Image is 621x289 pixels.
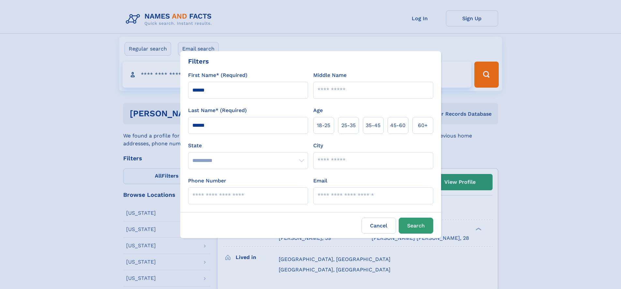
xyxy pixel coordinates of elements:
label: Last Name* (Required) [188,107,247,114]
label: Middle Name [313,71,347,79]
span: 60+ [418,122,428,129]
label: Phone Number [188,177,226,185]
span: 45‑60 [390,122,406,129]
label: City [313,142,323,150]
span: 35‑45 [366,122,380,129]
label: State [188,142,308,150]
div: Filters [188,56,209,66]
button: Search [399,218,433,234]
label: Cancel [362,218,396,234]
span: 18‑25 [317,122,330,129]
label: Age [313,107,323,114]
label: First Name* (Required) [188,71,247,79]
label: Email [313,177,327,185]
span: 25‑35 [341,122,356,129]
